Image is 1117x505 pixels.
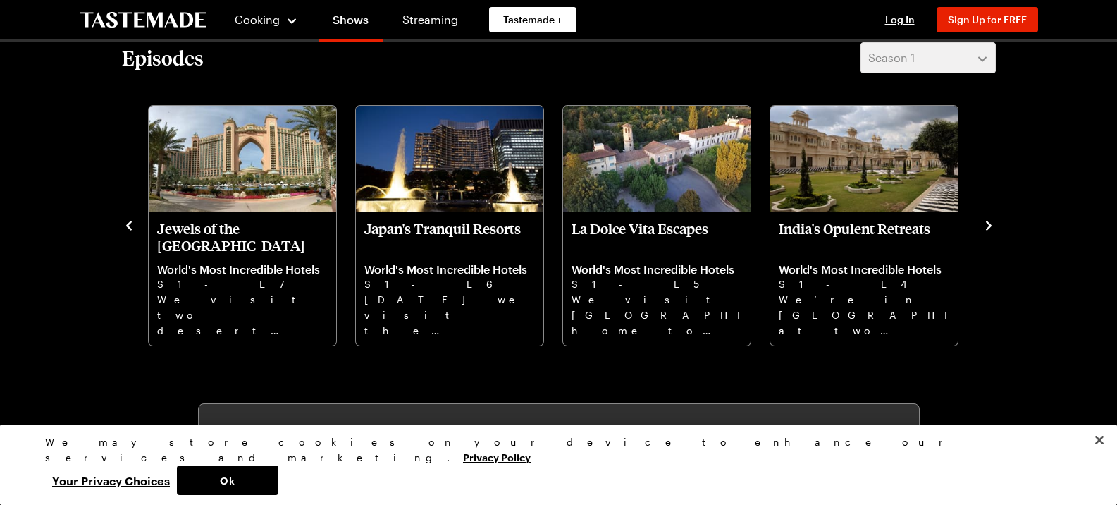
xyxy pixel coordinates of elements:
[157,220,328,337] a: Jewels of the Middle East
[149,106,336,212] img: Jewels of the Middle East
[235,3,299,37] button: Cooking
[45,434,1060,495] div: Privacy
[779,220,949,254] p: India's Opulent Retreats
[769,102,976,347] div: 10 / 13
[147,102,354,347] div: 7 / 13
[489,7,576,32] a: Tastemade +
[364,262,535,276] p: World's Most Incredible Hotels
[177,466,278,495] button: Ok
[122,45,204,71] h2: Episodes
[868,49,915,66] span: Season 1
[45,434,1060,466] div: We may store cookies on your device to enhance our services and marketing.
[122,216,136,233] button: navigate to previous item
[572,276,742,292] p: S1 - E5
[157,262,328,276] p: World's Most Incredible Hotels
[937,7,1038,32] button: Sign Up for FREE
[157,292,328,337] p: We visit two desert hotels in the [GEOGRAPHIC_DATA] that offer guests unique stays.
[354,102,562,347] div: 8 / 13
[779,292,949,337] p: We’re in [GEOGRAPHIC_DATA] at two [PERSON_NAME] hotels where the standard of service takes hospit...
[235,13,280,26] span: Cooking
[45,466,177,495] button: Your Privacy Choices
[364,276,535,292] p: S1 - E6
[563,106,751,346] div: La Dolce Vita Escapes
[356,106,543,346] div: Japan's Tranquil Resorts
[770,106,958,212] img: India's Opulent Retreats
[463,450,531,463] a: More information about your privacy, opens in a new tab
[572,292,742,337] p: We visit [GEOGRAPHIC_DATA] home to two incredible hotels set against some of this country’s most ...
[356,106,543,212] img: Japan's Tranquil Resorts
[572,220,742,254] p: La Dolce Vita Escapes
[562,102,769,347] div: 9 / 13
[572,220,742,337] a: La Dolce Vita Escapes
[157,276,328,292] p: S1 - E7
[779,276,949,292] p: S1 - E4
[364,292,535,337] p: [DATE] we visit the bustling country of [GEOGRAPHIC_DATA] with hotels that combine elements of pa...
[572,262,742,276] p: World's Most Incredible Hotels
[563,106,751,212] img: La Dolce Vita Escapes
[779,220,949,337] a: India's Opulent Retreats
[779,262,949,276] p: World's Most Incredible Hotels
[319,3,383,42] a: Shows
[1084,425,1115,456] button: Close
[770,106,958,346] div: India's Opulent Retreats
[80,12,206,28] a: To Tastemade Home Page
[982,216,996,233] button: navigate to next item
[149,106,336,346] div: Jewels of the Middle East
[885,13,915,25] span: Log In
[503,13,562,27] span: Tastemade +
[860,42,996,73] button: Season 1
[364,220,535,254] p: Japan's Tranquil Resorts
[872,13,928,27] button: Log In
[157,220,328,254] p: Jewels of the [GEOGRAPHIC_DATA]
[364,220,535,337] a: Japan's Tranquil Resorts
[948,13,1027,25] span: Sign Up for FREE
